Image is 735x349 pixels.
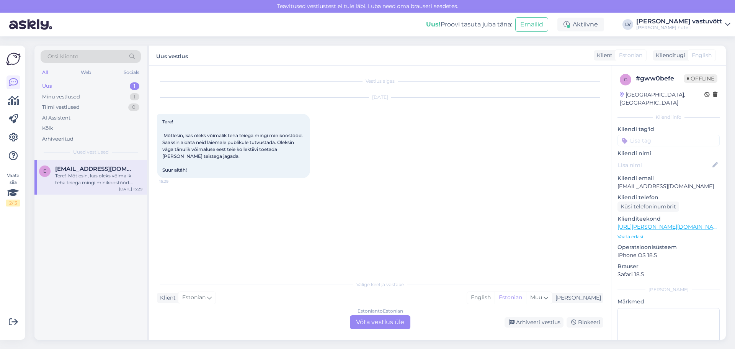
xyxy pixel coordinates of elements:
div: Arhiveeri vestlus [505,317,563,328]
div: 0 [128,103,139,111]
div: [DATE] 15:29 [119,186,142,192]
p: Operatsioonisüsteem [617,243,720,251]
p: Kliendi telefon [617,193,720,202]
a: [PERSON_NAME] vastuvõtt[PERSON_NAME] hotell [636,18,730,31]
p: Kliendi email [617,174,720,182]
span: Offline [684,74,717,83]
div: [PERSON_NAME] [617,286,720,293]
div: [PERSON_NAME] vastuvõtt [636,18,722,25]
div: Kliendi info [617,114,720,121]
div: [PERSON_NAME] [552,294,601,302]
div: Klient [157,294,176,302]
span: 15:29 [159,179,188,184]
div: Vestlus algas [157,78,603,85]
p: Safari 18.5 [617,270,720,279]
label: Uus vestlus [156,50,188,61]
p: [EMAIL_ADDRESS][DOMAIN_NAME] [617,182,720,190]
p: Vaata edasi ... [617,233,720,240]
button: Emailid [515,17,548,32]
div: 2 / 3 [6,200,20,206]
input: Lisa nimi [618,161,711,169]
p: Kliendi nimi [617,149,720,157]
div: English [467,292,495,303]
a: [URL][PERSON_NAME][DOMAIN_NAME] [617,223,723,230]
div: Valige keel ja vastake [157,281,603,288]
span: Uued vestlused [73,149,109,156]
div: Klient [594,51,612,59]
span: Estonian [182,293,206,302]
div: [GEOGRAPHIC_DATA], [GEOGRAPHIC_DATA] [620,91,704,107]
div: Estonian to Estonian [358,308,403,315]
div: [PERSON_NAME] hotell [636,25,722,31]
div: AI Assistent [42,114,70,122]
span: Estonian [619,51,642,59]
div: Võta vestlus üle [350,315,410,329]
div: Aktiivne [557,18,604,31]
div: Tiimi vestlused [42,103,80,111]
div: 1 [130,82,139,90]
div: All [41,67,49,77]
div: Arhiveeritud [42,135,73,143]
p: Brauser [617,262,720,270]
p: iPhone OS 18.5 [617,251,720,259]
span: Otsi kliente [47,52,78,61]
div: Uus [42,82,52,90]
div: Kõik [42,125,53,132]
div: Tere! Mõtlesin, kas oleks võimalik teha teiega mingi minikoostööd. Saaksin aidata neid laiemale p... [55,172,142,186]
div: Estonian [495,292,526,303]
b: Uus! [426,21,441,28]
p: Märkmed [617,298,720,306]
div: 1 [130,93,139,101]
div: Socials [122,67,141,77]
span: English [692,51,712,59]
span: Tere! Mõtlesin, kas oleks võimalik teha teiega mingi minikoostööd. Saaksin aidata neid laiemale p... [162,119,304,173]
span: Muu [530,294,542,301]
div: Blokeeri [567,317,603,328]
img: Askly Logo [6,52,21,66]
div: [DATE] [157,94,603,101]
div: Klienditugi [653,51,685,59]
div: Küsi telefoninumbrit [617,202,679,212]
p: Kliendi tag'id [617,125,720,133]
div: Web [79,67,93,77]
div: Minu vestlused [42,93,80,101]
span: e [43,168,46,174]
div: LV [622,19,633,30]
div: # gww0befe [636,74,684,83]
span: g [624,77,627,82]
p: Klienditeekond [617,215,720,223]
div: Vaata siia [6,172,20,206]
span: emmalysiim7@gmail.com [55,165,135,172]
div: Proovi tasuta juba täna: [426,20,512,29]
input: Lisa tag [617,135,720,146]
